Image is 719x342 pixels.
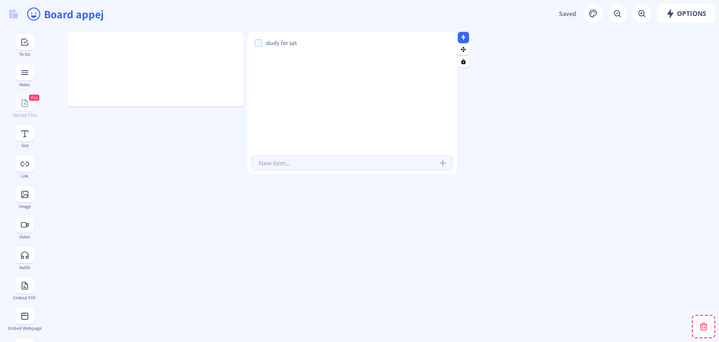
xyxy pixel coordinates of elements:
span: Pro [31,95,37,101]
input: New item... [251,156,453,171]
ion-icon: happy outline [26,7,41,22]
span: Options [666,10,706,17]
div: Embed Webpage [7,326,42,331]
img: logo.svg [9,10,18,18]
div: Embed PDF [7,295,42,300]
div: Text [7,143,42,148]
div: Notes [7,82,42,87]
input: Item name... [265,38,456,48]
div: Image [7,204,42,209]
div: Link [7,173,42,178]
div: To-Do [7,52,42,57]
div: Video [7,234,42,239]
button: Options [657,4,715,23]
div: Audio [7,265,42,270]
span: Saved [559,9,576,18]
